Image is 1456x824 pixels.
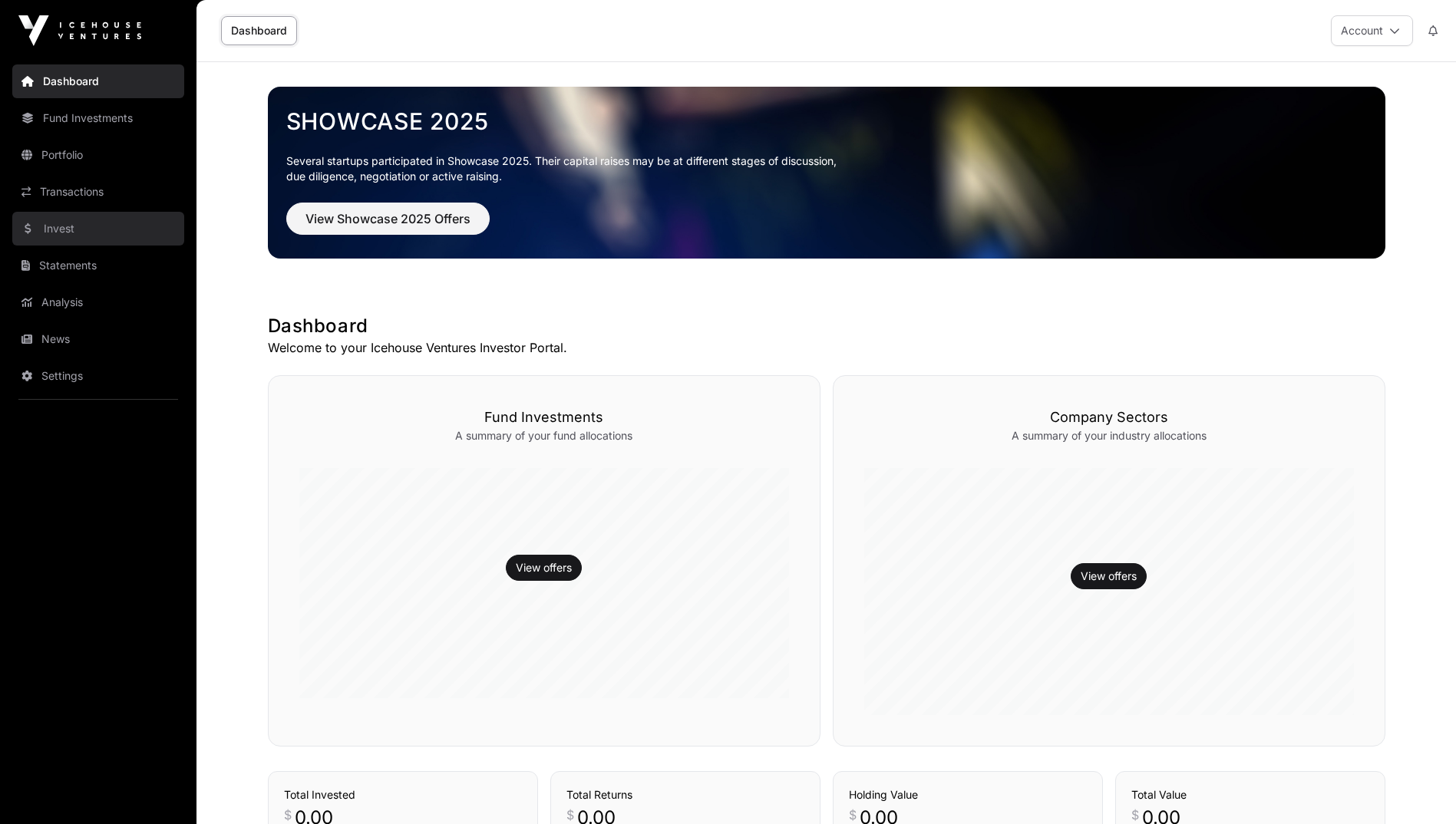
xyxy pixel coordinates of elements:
a: Dashboard [12,64,184,98]
span: $ [849,806,857,824]
button: View offers [1071,563,1147,589]
a: Portfolio [12,138,184,172]
a: News [12,322,184,356]
img: Icehouse Ventures Logo [18,15,141,46]
h1: Dashboard [268,314,1385,338]
h3: Company Sectors [864,407,1354,428]
h3: Fund Investments [299,407,789,428]
a: Fund Investments [12,101,184,135]
a: View Showcase 2025 Offers [286,218,490,233]
a: View offers [1081,569,1137,584]
iframe: Chat Widget [1379,750,1456,824]
span: $ [284,806,292,824]
span: $ [1131,806,1139,824]
button: View offers [506,555,582,581]
span: $ [566,806,574,824]
a: View offers [516,560,572,575]
a: Dashboard [221,16,297,45]
a: Statements [12,249,184,282]
button: View Showcase 2025 Offers [286,203,490,235]
h3: Holding Value [849,787,1087,803]
h3: Total Returns [566,787,804,803]
a: Settings [12,359,184,393]
h3: Total Invested [284,787,522,803]
p: Several startups participated in Showcase 2025. Their capital raises may be at different stages o... [286,153,1367,184]
a: Invest [12,212,184,246]
button: Account [1331,15,1413,46]
h3: Total Value [1131,787,1369,803]
span: View Showcase 2025 Offers [305,209,470,228]
a: Transactions [12,175,184,209]
p: Welcome to your Icehouse Ventures Investor Portal. [268,338,1385,357]
p: A summary of your industry allocations [864,428,1354,443]
a: Showcase 2025 [286,107,1367,135]
a: Analysis [12,285,184,319]
p: A summary of your fund allocations [299,428,789,443]
img: Showcase 2025 [268,87,1385,259]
